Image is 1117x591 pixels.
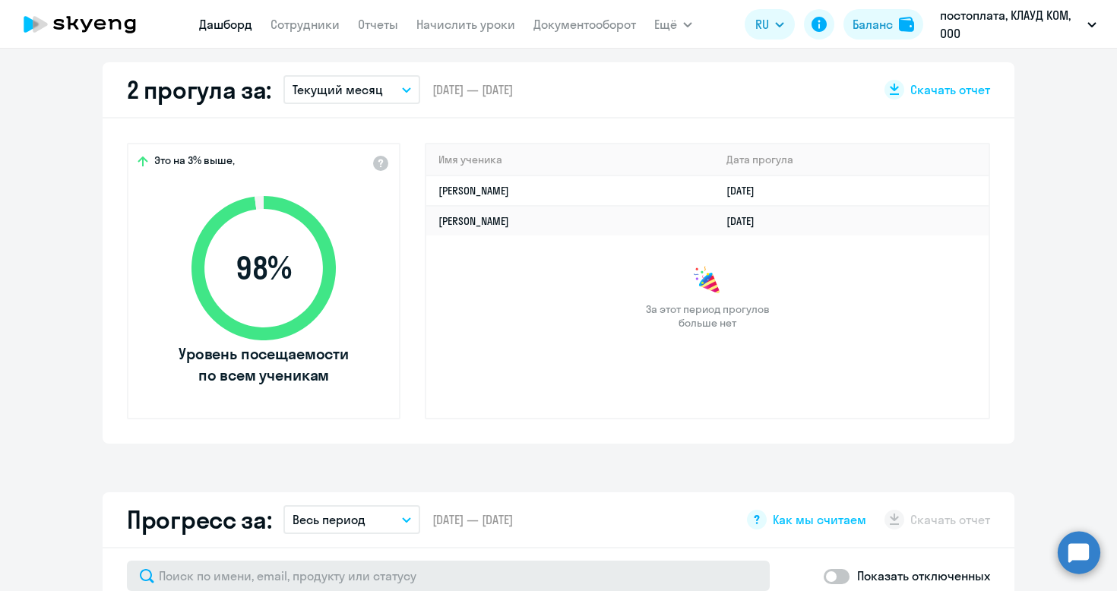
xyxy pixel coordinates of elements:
[283,505,420,534] button: Весь период
[654,9,692,40] button: Ещё
[843,9,923,40] button: Балансbalance
[438,214,509,228] a: [PERSON_NAME]
[426,144,714,175] th: Имя ученика
[755,15,769,33] span: RU
[438,184,509,198] a: [PERSON_NAME]
[154,153,235,172] span: Это на 3% выше,
[654,15,677,33] span: Ещё
[726,184,767,198] a: [DATE]
[773,511,866,528] span: Как мы считаем
[127,504,271,535] h2: Прогресс за:
[533,17,636,32] a: Документооборот
[416,17,515,32] a: Начислить уроки
[176,343,351,386] span: Уровень посещаемости по всем ученикам
[432,511,513,528] span: [DATE] — [DATE]
[853,15,893,33] div: Баланс
[283,75,420,104] button: Текущий месяц
[127,561,770,591] input: Поиск по имени, email, продукту или статусу
[745,9,795,40] button: RU
[176,250,351,286] span: 98 %
[910,81,990,98] span: Скачать отчет
[358,17,398,32] a: Отчеты
[726,214,767,228] a: [DATE]
[644,302,771,330] span: За этот период прогулов больше нет
[714,144,989,175] th: Дата прогула
[899,17,914,32] img: balance
[271,17,340,32] a: Сотрудники
[932,6,1104,43] button: постоплата, КЛАУД КОМ, ООО
[692,266,723,296] img: congrats
[199,17,252,32] a: Дашборд
[940,6,1081,43] p: постоплата, КЛАУД КОМ, ООО
[857,567,990,585] p: Показать отключенных
[293,81,383,99] p: Текущий месяц
[127,74,271,105] h2: 2 прогула за:
[293,510,365,529] p: Весь период
[432,81,513,98] span: [DATE] — [DATE]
